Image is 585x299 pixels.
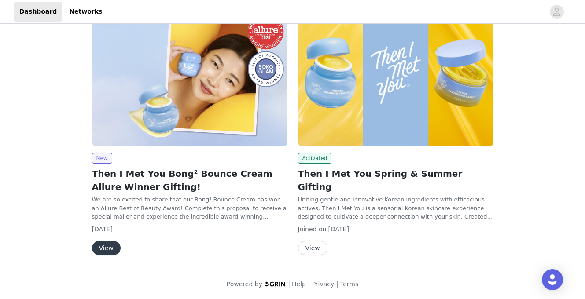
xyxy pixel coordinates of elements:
p: Uniting gentle and innovative Korean ingredients with efficacious actives, Then I Met You is a se... [298,195,493,221]
span: Powered by [227,281,262,288]
a: Dashboard [14,2,62,22]
span: | [308,281,310,288]
span: New [92,153,112,164]
span: [DATE] [92,226,113,233]
a: View [298,245,327,252]
p: We are so excited to share that our Bong² Bounce Cream has won an Allure Best of Beauty Award! Co... [92,195,287,221]
img: logo [264,281,286,287]
h2: Then I Met You Spring & Summer Gifting [298,167,493,193]
a: View [92,245,121,252]
a: Terms [340,281,358,288]
button: View [298,241,327,255]
a: Privacy [312,281,335,288]
span: | [288,281,290,288]
span: Joined on [298,226,327,233]
span: [DATE] [328,226,349,233]
h2: Then I Met You Bong² Bounce Cream Allure Winner Gifting! [92,167,287,193]
span: | [336,281,338,288]
a: Networks [64,2,107,22]
button: View [92,241,121,255]
span: Activated [298,153,332,164]
div: Open Intercom Messenger [542,269,563,290]
a: Help [292,281,306,288]
div: avatar [552,5,561,19]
